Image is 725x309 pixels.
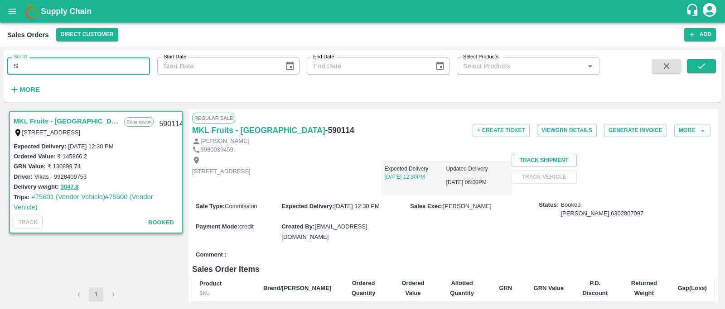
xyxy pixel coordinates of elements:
div: Sales Orders [7,29,49,41]
b: Ordered Quantity [352,280,376,296]
b: Supply Chain [41,7,92,16]
label: Expected Delivery : [281,203,334,209]
b: P.D. Discount [583,280,608,296]
button: Select DC [56,28,118,41]
button: + Create Ticket [473,124,530,137]
label: Payment Mode : [196,223,239,230]
p: [DATE] 12:30PM [385,173,446,181]
label: GRN Value: [14,163,46,170]
button: More [674,124,710,137]
button: Open [584,60,596,72]
button: More [7,82,42,97]
label: Select Products [463,53,498,61]
a: #75601 (Vendor Vehicle) [31,193,105,200]
b: Returned Weight [631,280,657,296]
a: MKL Fruits - [GEOGRAPHIC_DATA] [14,115,120,127]
p: [STREET_ADDRESS] [192,167,251,176]
label: Created By : [281,223,314,230]
strong: More [19,86,40,93]
label: Ordered Value: [14,153,55,160]
b: GRN [499,285,512,291]
span: credit [239,223,254,230]
p: [DATE] 06:00PM [446,178,508,186]
label: [STREET_ADDRESS] [22,129,81,136]
p: Expected Delivery [385,165,446,173]
a: MKL Fruits - [GEOGRAPHIC_DATA] [192,124,325,137]
button: Add [684,28,716,41]
b: Allotted Quantity [450,280,474,296]
label: Status: [539,201,559,209]
p: 9980039459 [201,146,233,154]
button: page 1 [89,287,103,302]
h6: Sales Order Items [192,263,714,276]
label: Trips: [14,194,29,200]
div: [PERSON_NAME] 6302807097 [561,209,643,218]
label: Driver: [14,173,33,180]
label: Start Date [164,53,186,61]
span: Booked [561,201,643,218]
p: [PERSON_NAME] [201,137,249,146]
b: GRN Value [534,285,564,291]
label: End Date [313,53,334,61]
button: Choose date [281,57,299,75]
button: Choose date [431,57,449,75]
label: Comment : [196,251,227,259]
input: End Date [307,57,427,75]
nav: pagination navigation [70,287,122,302]
input: Enter SO ID [7,57,150,75]
label: [DATE] 12:30 PM [68,143,113,150]
b: Product [199,280,222,287]
button: Generate Invoice [604,124,667,137]
span: [DATE] 12:30 PM [334,203,380,209]
div: SKU [199,289,249,297]
label: ₹ 145866.2 [57,153,87,160]
a: #75600 (Vendor Vehicle) [14,193,153,210]
input: Select Products [459,60,582,72]
label: ₹ 130899.74 [48,163,81,170]
label: SO ID [14,53,27,61]
input: Start Date [157,57,278,75]
p: Updated Delivery [446,165,508,173]
label: Expected Delivery : [14,143,66,150]
span: Booked [148,219,174,226]
label: Delivery weight: [14,183,59,190]
a: Supply Chain [41,5,686,18]
label: Vikas - 9928409753 [34,173,87,180]
span: Commission [225,203,257,209]
label: Sales Exec : [410,203,443,209]
div: customer-support [686,3,701,19]
span: [EMAIL_ADDRESS][DOMAIN_NAME] [281,223,367,240]
button: Track Shipment [512,154,577,167]
span: [PERSON_NAME] [443,203,492,209]
button: 3047.8 [61,182,79,192]
button: open drawer [2,1,23,22]
h6: - 590114 [325,124,354,137]
div: account of current user [701,2,718,21]
img: logo [23,2,41,20]
p: Commission [124,117,154,127]
b: Gap(Loss) [678,285,707,291]
span: Regular Sale [192,113,235,124]
div: 590114 [154,114,188,135]
button: ViewGRN Details [537,124,597,137]
b: Brand/[PERSON_NAME] [263,285,331,291]
b: Ordered Value [401,280,425,296]
label: Sale Type : [196,203,225,209]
